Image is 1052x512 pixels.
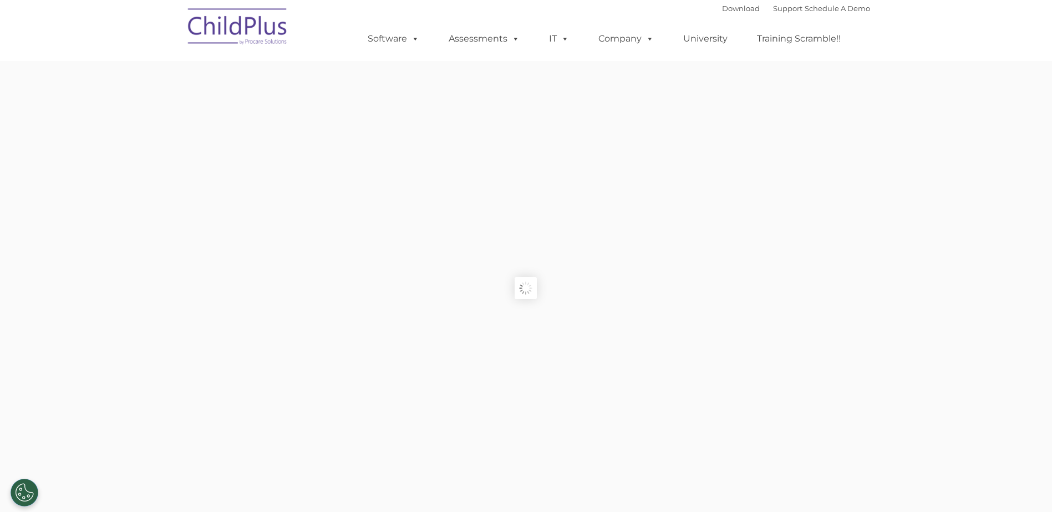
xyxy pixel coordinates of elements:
[438,28,531,50] a: Assessments
[672,28,739,50] a: University
[722,4,870,13] font: |
[182,1,293,56] img: ChildPlus by Procare Solutions
[587,28,665,50] a: Company
[357,28,430,50] a: Software
[722,4,760,13] a: Download
[746,28,852,50] a: Training Scramble!!
[538,28,580,50] a: IT
[805,4,870,13] a: Schedule A Demo
[11,479,38,506] button: Cookies Settings
[773,4,802,13] a: Support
